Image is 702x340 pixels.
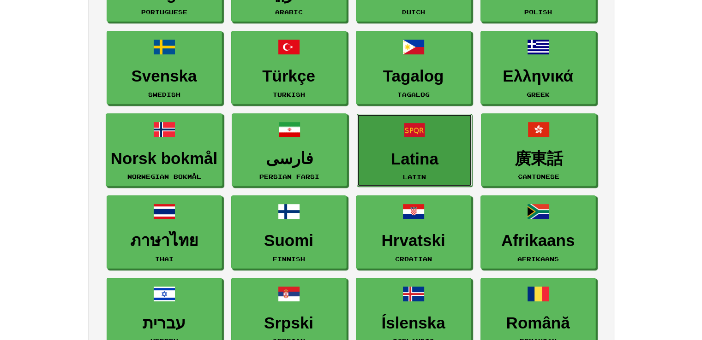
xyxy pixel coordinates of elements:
[395,256,432,262] small: Croatian
[486,314,591,332] h3: Română
[361,314,466,332] h3: Íslenska
[517,256,559,262] small: Afrikaans
[273,91,305,98] small: Turkish
[141,9,187,15] small: Portuguese
[106,113,222,187] a: Norsk bokmålNorwegian Bokmål
[480,31,596,104] a: ΕλληνικάGreek
[524,9,552,15] small: Polish
[356,195,471,269] a: HrvatskiCroatian
[127,173,201,180] small: Norwegian Bokmål
[155,256,174,262] small: Thai
[273,256,305,262] small: Finnish
[357,114,472,187] a: LatinaLatin
[112,314,217,332] h3: עברית
[356,31,471,104] a: TagalogTagalog
[231,31,347,104] a: TürkçeTurkish
[112,232,217,250] h3: ภาษาไทย
[259,173,319,180] small: Persian Farsi
[361,232,466,250] h3: Hrvatski
[107,31,222,104] a: SvenskaSwedish
[486,67,591,85] h3: Ελληνικά
[236,67,342,85] h3: Türkçe
[148,91,180,98] small: Swedish
[402,9,425,15] small: Dutch
[480,195,596,269] a: AfrikaansAfrikaans
[527,91,550,98] small: Greek
[486,150,591,168] h3: 廣東話
[236,314,342,332] h3: Srpski
[112,67,217,85] h3: Svenska
[232,113,347,187] a: فارسیPersian Farsi
[362,150,467,168] h3: Latina
[518,173,559,180] small: Cantonese
[237,150,342,168] h3: فارسی
[107,195,222,269] a: ภาษาไทยThai
[236,232,342,250] h3: Suomi
[486,232,591,250] h3: Afrikaans
[111,150,217,168] h3: Norsk bokmål
[403,174,426,180] small: Latin
[231,195,347,269] a: SuomiFinnish
[361,67,466,85] h3: Tagalog
[397,91,430,98] small: Tagalog
[275,9,303,15] small: Arabic
[481,113,596,187] a: 廣東話Cantonese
